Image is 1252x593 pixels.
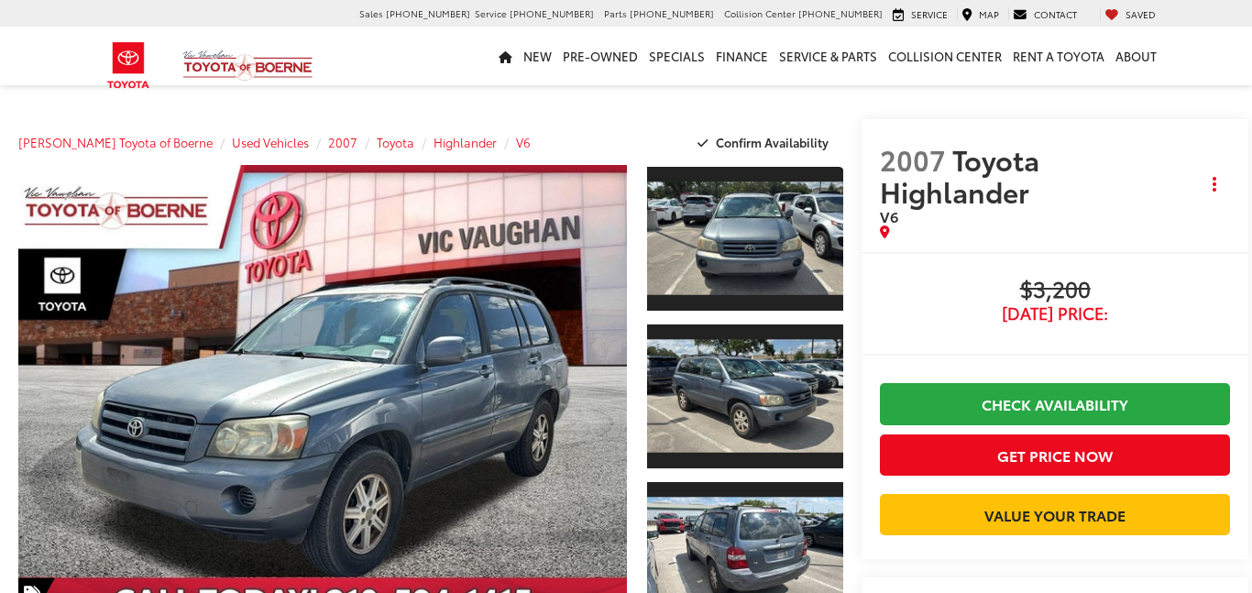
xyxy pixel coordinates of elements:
a: Value Your Trade [880,494,1230,535]
button: Get Price Now [880,434,1230,476]
span: Saved [1126,7,1156,21]
a: Toyota [377,134,414,150]
a: Expand Photo 2 [647,323,844,470]
span: 2007 [880,139,946,179]
a: Service [888,7,952,22]
a: Check Availability [880,383,1230,424]
span: $3,200 [880,277,1230,304]
img: 2007 Toyota Highlander V6 [645,182,846,295]
span: [PHONE_NUMBER] [386,6,470,20]
a: V6 [516,134,531,150]
span: [PHONE_NUMBER] [630,6,714,20]
a: New [518,27,557,85]
span: Service [911,7,948,21]
span: [PHONE_NUMBER] [798,6,883,20]
span: V6 [880,205,898,226]
a: Specials [643,27,710,85]
span: [DATE] Price: [880,304,1230,323]
a: Map [957,7,1004,22]
img: Toyota [94,36,163,95]
a: Highlander [434,134,497,150]
a: Home [493,27,518,85]
a: Finance [710,27,774,85]
button: Confirm Availability [687,126,844,159]
a: Used Vehicles [232,134,309,150]
a: About [1110,27,1162,85]
img: Vic Vaughan Toyota of Boerne [182,49,313,82]
a: [PERSON_NAME] Toyota of Boerne [18,134,213,150]
span: Map [979,7,999,21]
a: Expand Photo 1 [647,165,844,313]
span: Collision Center [724,6,796,20]
a: 2007 [328,134,357,150]
span: Contact [1034,7,1077,21]
span: Sales [359,6,383,20]
span: Confirm Availability [716,134,829,150]
a: Rent a Toyota [1007,27,1110,85]
button: Actions [1198,169,1230,201]
span: Toyota Highlander [880,139,1039,211]
span: Parts [604,6,627,20]
a: My Saved Vehicles [1100,7,1160,22]
span: dropdown dots [1213,177,1216,192]
a: Pre-Owned [557,27,643,85]
span: [PHONE_NUMBER] [510,6,594,20]
a: Collision Center [883,27,1007,85]
img: 2007 Toyota Highlander V6 [645,340,846,453]
span: Service [475,6,507,20]
a: Contact [1008,7,1082,22]
a: Service & Parts: Opens in a new tab [774,27,883,85]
